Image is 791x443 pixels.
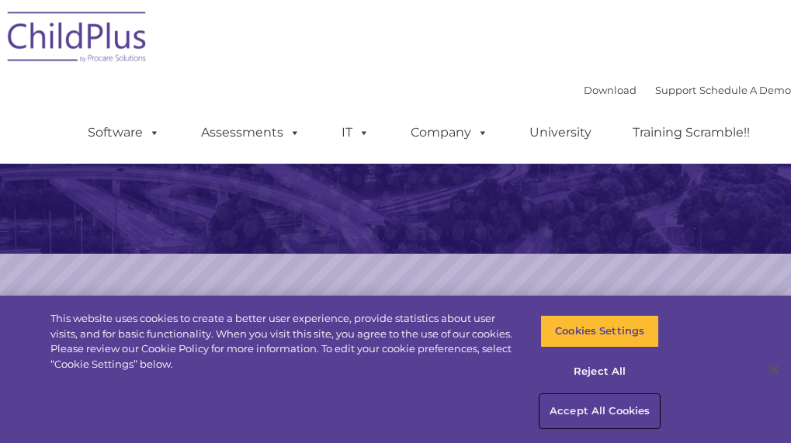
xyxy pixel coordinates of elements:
[699,84,791,96] a: Schedule A Demo
[540,315,659,348] button: Cookies Settings
[757,352,791,386] button: Close
[584,84,791,96] font: |
[50,311,517,372] div: This website uses cookies to create a better user experience, provide statistics about user visit...
[540,355,659,388] button: Reject All
[326,117,385,148] a: IT
[514,117,607,148] a: University
[540,395,659,427] button: Accept All Cookies
[395,117,504,148] a: Company
[72,117,175,148] a: Software
[584,84,637,96] a: Download
[617,117,765,148] a: Training Scramble!!
[186,117,316,148] a: Assessments
[655,84,696,96] a: Support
